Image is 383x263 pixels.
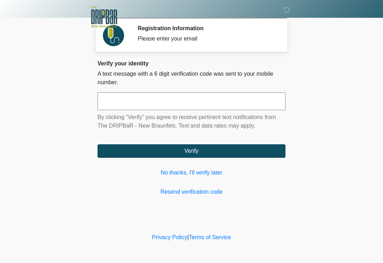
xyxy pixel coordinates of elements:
img: The DRIPBaR - New Braunfels Logo [90,5,117,28]
button: Verify [98,144,285,158]
img: Agent Avatar [103,25,124,46]
a: No thanks, I'll verify later [98,168,285,177]
h2: Verify your identity [98,60,285,67]
div: Please enter your email [138,34,275,43]
p: A text message with a 6 digit verification code was sent to your mobile number. [98,70,285,87]
a: | [187,234,189,240]
a: Resend verification code [98,188,285,196]
p: By clicking "Verify" you agree to receive pertinent text notifications from The DRIPBaR - New Bra... [98,113,285,130]
a: Privacy Policy [152,234,188,240]
a: Terms of Service [189,234,231,240]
